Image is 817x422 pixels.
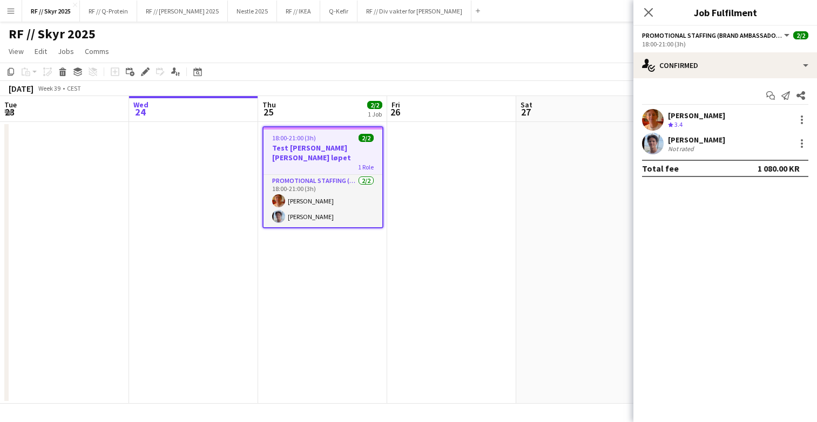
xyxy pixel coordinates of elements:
[633,5,817,19] h3: Job Fulfilment
[36,84,63,92] span: Week 39
[521,100,532,110] span: Sat
[368,110,382,118] div: 1 Job
[272,134,316,142] span: 18:00-21:00 (3h)
[359,134,374,142] span: 2/2
[391,100,400,110] span: Fri
[642,163,679,174] div: Total fee
[132,106,148,118] span: 24
[133,100,148,110] span: Wed
[4,44,28,58] a: View
[228,1,277,22] button: Nestle 2025
[277,1,320,22] button: RF // IKEA
[633,52,817,78] div: Confirmed
[668,135,725,145] div: [PERSON_NAME]
[85,46,109,56] span: Comms
[668,111,725,120] div: [PERSON_NAME]
[262,126,383,228] app-job-card: 18:00-21:00 (3h)2/2Test [PERSON_NAME] [PERSON_NAME] løpet1 RolePromotional Staffing (Brand Ambass...
[261,106,276,118] span: 25
[262,100,276,110] span: Thu
[3,106,17,118] span: 23
[9,46,24,56] span: View
[793,31,808,39] span: 2/2
[53,44,78,58] a: Jobs
[264,175,382,227] app-card-role: Promotional Staffing (Brand Ambassadors)2/218:00-21:00 (3h)[PERSON_NAME][PERSON_NAME]
[357,1,471,22] button: RF // Div vakter for [PERSON_NAME]
[9,83,33,94] div: [DATE]
[80,1,137,22] button: RF // Q-Protein
[668,145,696,153] div: Not rated
[642,40,808,48] div: 18:00-21:00 (3h)
[58,46,74,56] span: Jobs
[642,31,782,39] span: Promotional Staffing (Brand Ambassadors)
[30,44,51,58] a: Edit
[390,106,400,118] span: 26
[758,163,800,174] div: 1 080.00 KR
[519,106,532,118] span: 27
[674,120,683,128] span: 3.4
[4,100,17,110] span: Tue
[320,1,357,22] button: Q-Kefir
[358,163,374,171] span: 1 Role
[137,1,228,22] button: RF // [PERSON_NAME] 2025
[22,1,80,22] button: RF // Skyr 2025
[80,44,113,58] a: Comms
[642,31,791,39] button: Promotional Staffing (Brand Ambassadors)
[67,84,81,92] div: CEST
[264,143,382,162] h3: Test [PERSON_NAME] [PERSON_NAME] løpet
[35,46,47,56] span: Edit
[367,101,382,109] span: 2/2
[9,26,96,42] h1: RF // Skyr 2025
